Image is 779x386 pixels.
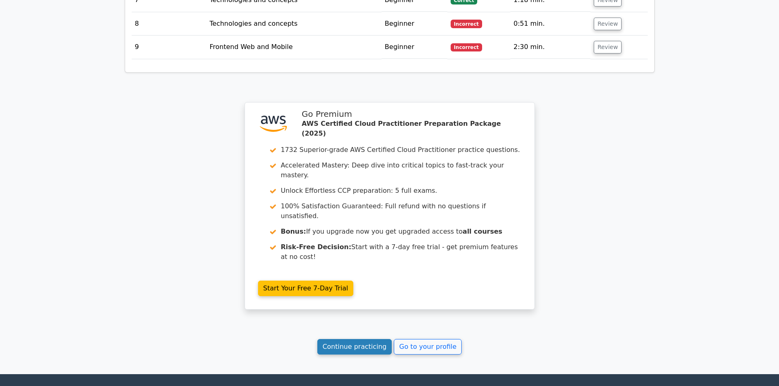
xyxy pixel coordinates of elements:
[510,36,590,59] td: 2:30 min.
[382,36,447,59] td: Beginner
[206,36,381,59] td: Frontend Web and Mobile
[132,12,207,36] td: 8
[394,339,462,355] a: Go to your profile
[132,36,207,59] td: 9
[258,281,354,296] a: Start Your Free 7-Day Trial
[510,12,590,36] td: 0:51 min.
[451,43,482,51] span: Incorrect
[594,41,622,54] button: Review
[317,339,392,355] a: Continue practicing
[451,20,482,28] span: Incorrect
[382,12,447,36] td: Beginner
[594,18,622,30] button: Review
[206,12,381,36] td: Technologies and concepts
